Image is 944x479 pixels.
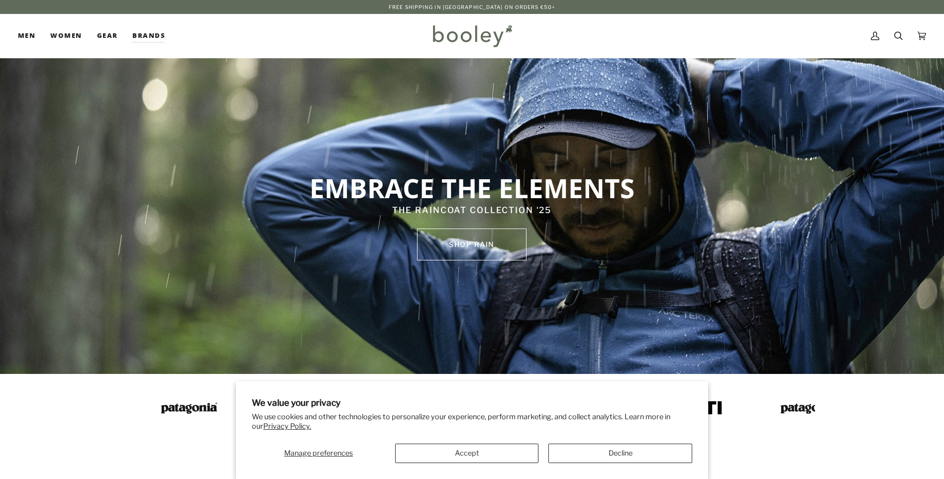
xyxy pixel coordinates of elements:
span: Women [50,31,82,41]
span: Manage preferences [284,449,353,458]
button: Manage preferences [252,444,385,463]
span: Men [18,31,35,41]
span: Gear [97,31,118,41]
a: Privacy Policy. [263,422,311,431]
a: Men [18,14,43,58]
button: Accept [395,444,538,463]
p: Free Shipping in [GEOGRAPHIC_DATA] on Orders €50+ [389,3,555,11]
h2: We value your privacy [252,397,692,408]
a: Gear [90,14,125,58]
p: We use cookies and other technologies to personalize your experience, perform marketing, and coll... [252,412,692,431]
span: Brands [132,31,165,41]
button: Decline [548,444,692,463]
img: Booley [428,21,516,50]
a: Brands [125,14,173,58]
p: THE RAINCOAT COLLECTION '25 [187,204,756,217]
p: EMBRACE THE ELEMENTS [187,171,756,204]
a: SHOP rain [417,229,526,260]
a: Women [43,14,89,58]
